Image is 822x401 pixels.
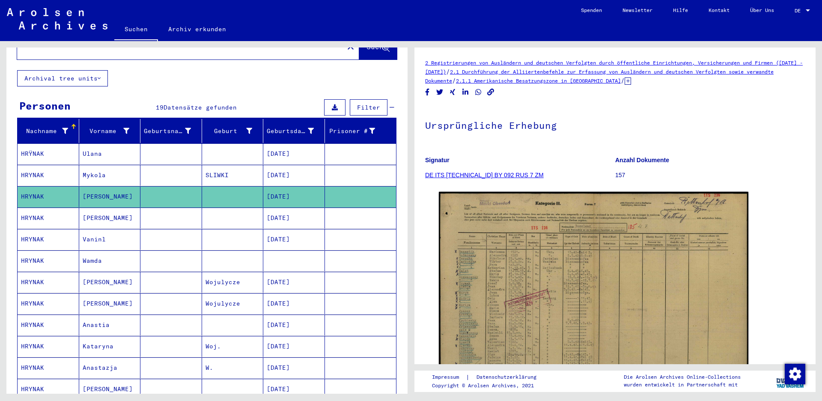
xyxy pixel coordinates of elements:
mat-cell: HRYNAK [18,293,79,314]
mat-cell: [PERSON_NAME] [79,208,141,229]
div: Personen [19,98,71,113]
mat-cell: Woj. [202,336,264,357]
mat-cell: [DATE] [263,293,325,314]
div: Prisoner # [328,127,375,136]
mat-cell: [DATE] [263,165,325,186]
mat-header-cell: Nachname [18,119,79,143]
mat-cell: [PERSON_NAME] [79,293,141,314]
div: Geburt‏ [205,127,253,136]
p: 157 [615,171,805,180]
div: Geburtsname [144,124,202,138]
mat-header-cell: Geburt‏ [202,119,264,143]
mat-cell: [DATE] [263,336,325,357]
mat-cell: HRYNAK [18,379,79,400]
div: Geburtsdatum [267,127,314,136]
img: Zustimmung ändern [785,364,805,384]
button: Share on WhatsApp [474,87,483,98]
mat-cell: HRYNAK [18,250,79,271]
mat-cell: Anastazja [79,357,141,378]
mat-header-cell: Vorname [79,119,141,143]
span: Datensätze gefunden [164,104,237,111]
img: yv_logo.png [774,370,807,392]
mat-cell: [PERSON_NAME] [79,272,141,293]
button: Share on Xing [448,87,457,98]
a: Datenschutzerklärung [470,373,547,382]
button: Share on Facebook [423,87,432,98]
a: 2.1.1 Amerikanische Besatzungszone in [GEOGRAPHIC_DATA] [456,77,621,84]
mat-cell: HRYNAK [18,186,79,207]
mat-cell: HRYNAK [18,336,79,357]
mat-cell: [DATE] [263,357,325,378]
mat-cell: [DATE] [263,186,325,207]
div: Geburtsname [144,127,191,136]
button: Share on Twitter [435,87,444,98]
div: Vorname [83,124,140,138]
div: Zustimmung ändern [784,363,805,384]
mat-cell: Mykola [79,165,141,186]
mat-cell: Kataryna [79,336,141,357]
b: Anzahl Dokumente [615,157,669,163]
mat-cell: [DATE] [263,143,325,164]
mat-cell: HRYNAK [18,272,79,293]
mat-cell: [DATE] [263,208,325,229]
mat-cell: HRYNAK [18,229,79,250]
b: Signatur [425,157,450,163]
mat-cell: [DATE] [263,229,325,250]
a: Impressum [432,373,466,382]
a: Archiv erkunden [158,19,236,39]
button: Archival tree units [17,70,108,86]
div: Prisoner # [328,124,386,138]
mat-cell: Anastia [79,315,141,336]
mat-cell: HRYNAK [18,208,79,229]
mat-cell: [DATE] [263,315,325,336]
button: Filter [350,99,387,116]
a: 2 Registrierungen von Ausländern und deutschen Verfolgten durch öffentliche Einrichtungen, Versic... [425,59,803,75]
p: wurden entwickelt in Partnerschaft mit [624,381,741,389]
mat-cell: Vaninl [79,229,141,250]
span: 19 [156,104,164,111]
span: / [452,77,456,84]
div: Vorname [83,127,130,136]
mat-cell: [PERSON_NAME] [79,186,141,207]
mat-cell: W. [202,357,264,378]
div: Geburtsdatum [267,124,325,138]
span: DE [795,8,804,14]
p: Copyright © Arolsen Archives, 2021 [432,382,547,389]
mat-cell: [DATE] [263,272,325,293]
a: Suchen [114,19,158,41]
mat-header-cell: Prisoner # [325,119,396,143]
mat-header-cell: Geburtsdatum [263,119,325,143]
mat-cell: HRYNAK [18,165,79,186]
img: Arolsen_neg.svg [7,8,107,30]
div: Nachname [21,127,68,136]
mat-cell: Wojulycze [202,293,264,314]
mat-cell: Ulana [79,143,141,164]
mat-cell: SLIWKI [202,165,264,186]
button: Share on LinkedIn [461,87,470,98]
mat-cell: Wamda [79,250,141,271]
a: DE ITS [TECHNICAL_ID] BY 092 RUS 7 ZM [425,172,544,178]
button: Copy link [486,87,495,98]
h1: Ursprüngliche Erhebung [425,106,805,143]
span: Filter [357,104,380,111]
mat-cell: HRYNAK [18,315,79,336]
span: / [621,77,625,84]
div: | [432,373,547,382]
mat-cell: [PERSON_NAME] [79,379,141,400]
div: Geburt‏ [205,124,263,138]
mat-cell: [DATE] [263,379,325,400]
a: 2.1 Durchführung der Alliiertenbefehle zur Erfassung von Ausländern und deutschen Verfolgten sowi... [425,68,774,84]
mat-cell: HRYNAK [18,357,79,378]
mat-cell: HRŸNAK [18,143,79,164]
span: / [446,68,450,75]
mat-header-cell: Geburtsname [140,119,202,143]
p: Die Arolsen Archives Online-Collections [624,373,741,381]
div: Nachname [21,124,79,138]
mat-cell: Wojulycze [202,272,264,293]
